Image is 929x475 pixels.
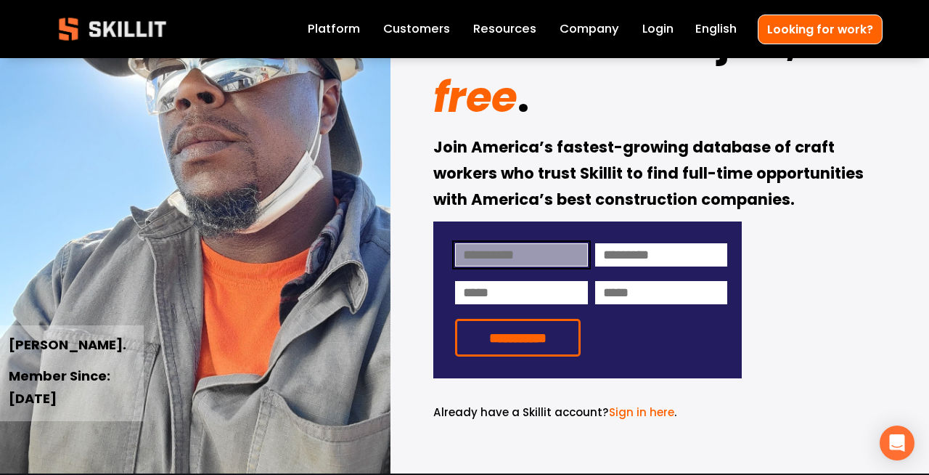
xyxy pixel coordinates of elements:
div: Open Intercom Messenger [880,426,914,460]
strong: Join America’s fastest-growing database of craft workers who trust Skillit to find full-time oppo... [433,135,867,214]
a: Platform [308,19,360,39]
strong: [PERSON_NAME]. [9,335,126,357]
strong: Member Since: [DATE] [9,366,113,411]
p: . [433,404,742,421]
a: Looking for work? [758,15,883,44]
a: Company [560,19,619,39]
a: Sign in here [609,405,674,420]
a: folder dropdown [473,19,536,39]
em: for free [433,11,866,126]
strong: . [517,65,528,137]
span: English [695,20,737,38]
div: language picker [695,19,737,39]
span: Already have a Skillit account? [433,405,609,420]
a: Customers [383,19,450,39]
a: Login [642,19,674,39]
img: Skillit [46,7,179,51]
span: Resources [473,20,536,38]
strong: construction job, [433,9,798,81]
